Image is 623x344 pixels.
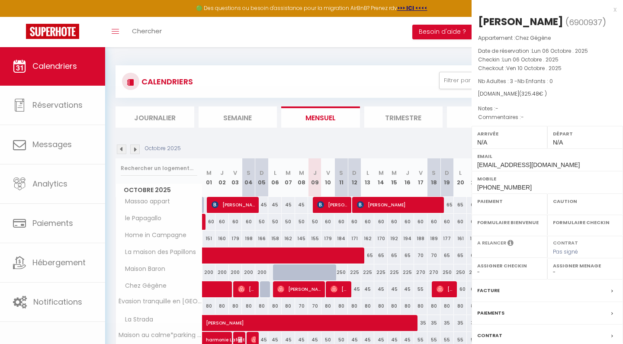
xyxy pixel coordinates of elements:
label: Caution [553,197,617,206]
span: [PHONE_NUMBER] [477,184,532,191]
p: Notes : [478,104,617,113]
label: Assigner Checkin [477,261,542,270]
label: Assigner Menage [553,261,617,270]
label: Paiement [477,197,542,206]
span: Ven 10 Octobre . 2025 [506,64,562,72]
label: Arrivée [477,129,542,138]
label: Facture [477,286,500,295]
div: [PERSON_NAME] [478,15,563,29]
span: Pas signé [553,248,578,255]
p: Appartement : [478,34,617,42]
span: Lun 06 Octobre . 2025 [532,47,588,55]
p: Date de réservation : [478,47,617,55]
span: Nb Enfants : 0 [517,77,553,85]
i: Sélectionner OUI si vous souhaiter envoyer les séquences de messages post-checkout [507,239,514,249]
p: Commentaires : [478,113,617,122]
label: Paiements [477,309,504,318]
span: N/A [553,139,563,146]
div: [DOMAIN_NAME] [478,90,617,98]
label: Formulaire Checkin [553,218,617,227]
div: x [472,4,617,15]
label: Contrat [553,239,578,245]
span: [EMAIL_ADDRESS][DOMAIN_NAME] [477,161,580,168]
label: Formulaire Bienvenue [477,218,542,227]
span: 325.48 [521,90,539,97]
label: A relancer [477,239,506,247]
label: Email [477,152,617,161]
p: Checkout : [478,64,617,73]
label: Contrat [477,331,502,340]
span: ( € ) [519,90,547,97]
span: ( ) [565,16,606,28]
label: Mobile [477,174,617,183]
span: Nb Adultes : 3 - [478,77,553,85]
span: N/A [477,139,487,146]
span: Lun 06 Octobre . 2025 [502,56,559,63]
span: Chez Gégène [515,34,551,42]
p: Checkin : [478,55,617,64]
span: 6900937 [569,17,602,28]
span: - [521,113,524,121]
label: Départ [553,129,617,138]
span: - [495,105,498,112]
